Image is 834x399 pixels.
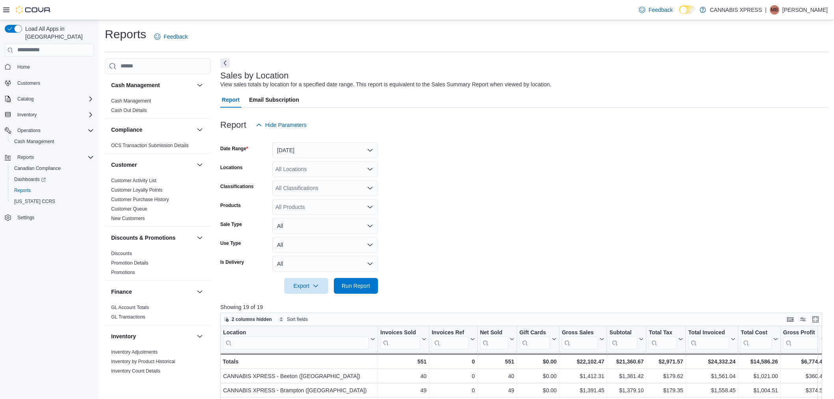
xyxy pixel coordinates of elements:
[649,329,677,349] div: Total Tax
[195,233,205,242] button: Discounts & Promotions
[111,216,145,221] a: New Customers
[8,196,97,207] button: [US_STATE] CCRS
[609,329,644,349] button: Subtotal
[164,33,188,41] span: Feedback
[284,278,328,294] button: Export
[782,5,828,15] p: [PERSON_NAME]
[287,316,308,323] span: Sort fields
[367,185,373,191] button: Open list of options
[798,315,808,324] button: Display options
[151,29,191,45] a: Feedback
[111,98,151,104] a: Cash Management
[8,174,97,185] a: Dashboards
[111,305,149,310] a: GL Account Totals
[272,256,378,272] button: All
[14,153,94,162] span: Reports
[679,6,696,14] input: Dark Mode
[710,5,762,15] p: CANNABIS XPRESS
[480,329,508,349] div: Net Sold
[432,386,475,395] div: 0
[220,58,230,68] button: Next
[220,259,244,265] label: Is Delivery
[105,249,211,280] div: Discounts & Promotions
[105,96,211,118] div: Cash Management
[272,218,378,234] button: All
[480,329,508,336] div: Net Sold
[380,357,426,366] div: 551
[636,2,676,18] a: Feedback
[220,202,241,209] label: Products
[811,315,820,324] button: Enter fullscreen
[111,260,149,266] a: Promotion Details
[2,109,97,120] button: Inventory
[14,198,55,205] span: [US_STATE] CCRS
[111,81,194,89] button: Cash Management
[2,212,97,223] button: Settings
[741,386,778,395] div: $1,004.51
[111,187,162,193] span: Customer Loyalty Points
[786,315,795,324] button: Keyboard shortcuts
[562,357,604,366] div: $22,102.47
[111,126,142,134] h3: Compliance
[195,80,205,90] button: Cash Management
[765,5,767,15] p: |
[111,288,132,296] h3: Finance
[111,332,136,340] h3: Inventory
[432,329,468,349] div: Invoices Ref
[649,329,683,349] button: Total Tax
[562,386,604,395] div: $1,391.45
[380,329,420,349] div: Invoices Sold
[220,221,242,227] label: Sale Type
[14,213,37,222] a: Settings
[17,214,34,221] span: Settings
[380,329,426,349] button: Invoices Sold
[14,126,44,135] button: Operations
[14,94,37,104] button: Catalog
[105,303,211,325] div: Finance
[480,371,514,381] div: 40
[16,6,51,14] img: Cova
[272,142,378,158] button: [DATE]
[195,287,205,296] button: Finance
[432,329,468,336] div: Invoices Ref
[14,62,33,72] a: Home
[221,315,275,324] button: 2 columns hidden
[14,78,94,88] span: Customers
[17,96,34,102] span: Catalog
[17,64,30,70] span: Home
[14,62,94,72] span: Home
[14,187,31,194] span: Reports
[111,288,194,296] button: Finance
[14,153,37,162] button: Reports
[8,136,97,147] button: Cash Management
[11,164,94,173] span: Canadian Compliance
[223,371,375,381] div: CANNABIS XPRESS - Beeton ([GEOGRAPHIC_DATA])
[649,357,683,366] div: $2,971.57
[14,110,94,119] span: Inventory
[480,329,514,349] button: Net Sold
[648,6,672,14] span: Feedback
[11,186,34,195] a: Reports
[289,278,324,294] span: Export
[14,138,54,145] span: Cash Management
[741,329,778,349] button: Total Cost
[111,126,194,134] button: Compliance
[17,127,41,134] span: Operations
[111,368,160,374] a: Inventory Count Details
[17,112,37,118] span: Inventory
[111,142,189,149] span: OCS Transaction Submission Details
[367,204,373,210] button: Open list of options
[432,371,475,381] div: 0
[432,357,475,366] div: 0
[519,329,550,336] div: Gift Cards
[195,332,205,341] button: Inventory
[688,329,729,349] div: Total Invoiced
[111,161,137,169] h3: Customer
[111,143,189,148] a: OCS Transaction Submission Details
[342,282,370,290] span: Run Report
[223,357,375,366] div: Totals
[609,329,637,336] div: Subtotal
[22,25,94,41] span: Load All Apps in [GEOGRAPHIC_DATA]
[195,160,205,170] button: Customer
[649,371,683,381] div: $179.62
